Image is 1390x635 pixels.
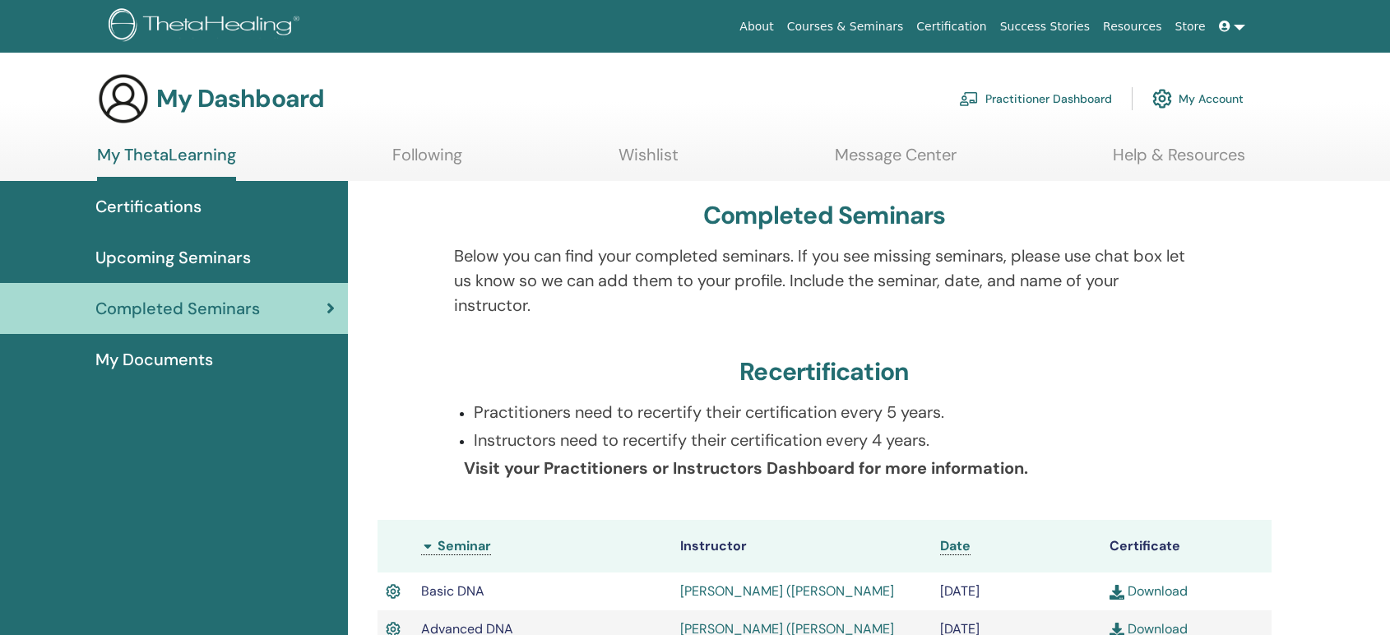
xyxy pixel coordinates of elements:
[1096,12,1169,42] a: Resources
[1110,585,1124,600] img: download.svg
[959,91,979,106] img: chalkboard-teacher.svg
[109,8,305,45] img: logo.png
[932,572,1102,610] td: [DATE]
[940,537,971,555] a: Date
[1110,582,1188,600] a: Download
[95,347,213,372] span: My Documents
[703,201,946,230] h3: Completed Seminars
[940,537,971,554] span: Date
[910,12,993,42] a: Certification
[95,296,260,321] span: Completed Seminars
[1101,520,1272,572] th: Certificate
[994,12,1096,42] a: Success Stories
[156,84,324,114] h3: My Dashboard
[835,145,957,177] a: Message Center
[739,357,909,387] h3: Recertification
[619,145,679,177] a: Wishlist
[1113,145,1245,177] a: Help & Resources
[474,428,1195,452] p: Instructors need to recertify their certification every 4 years.
[1152,85,1172,113] img: cog.svg
[95,245,251,270] span: Upcoming Seminars
[454,243,1195,317] p: Below you can find your completed seminars. If you see missing seminars, please use chat box let ...
[474,400,1195,424] p: Practitioners need to recertify their certification every 5 years.
[97,145,236,181] a: My ThetaLearning
[733,12,780,42] a: About
[781,12,910,42] a: Courses & Seminars
[1169,12,1212,42] a: Store
[672,520,931,572] th: Instructor
[97,72,150,125] img: generic-user-icon.jpg
[464,457,1028,479] b: Visit your Practitioners or Instructors Dashboard for more information.
[386,581,401,602] img: Active Certificate
[1152,81,1244,117] a: My Account
[959,81,1112,117] a: Practitioner Dashboard
[95,194,202,219] span: Certifications
[421,582,484,600] span: Basic DNA
[680,582,894,600] a: [PERSON_NAME] ([PERSON_NAME]
[392,145,462,177] a: Following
